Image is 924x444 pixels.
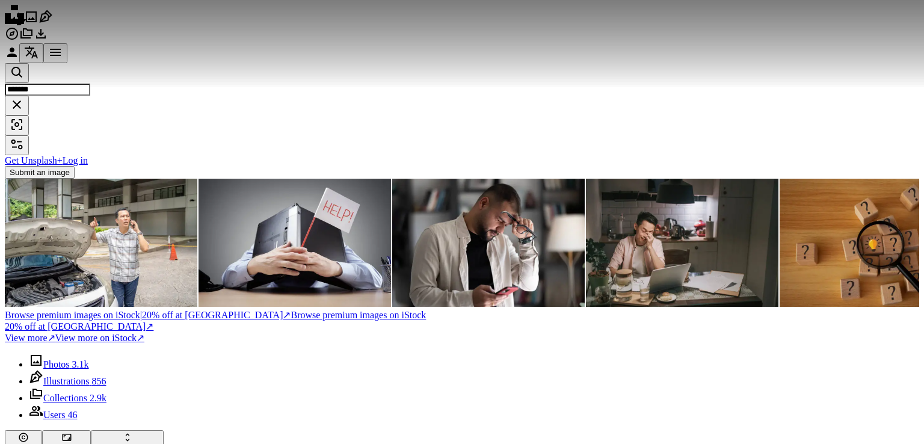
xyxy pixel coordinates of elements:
[55,333,144,343] span: View more on iStock ↗
[19,32,34,43] a: Collections
[29,359,89,369] a: Photos 3.1k
[91,376,106,386] span: 856
[5,179,197,307] img: Man on call while having a problem with his car
[29,393,106,403] a: Collections 2.9k
[5,16,24,26] a: Home — Unsplash
[5,166,75,179] button: Submit an image
[5,333,144,343] a: View more↗View more on iStock↗
[29,410,77,420] a: Users 46
[43,43,67,63] button: Menu
[5,96,29,116] button: Clear
[63,155,88,165] a: Log in
[199,179,391,307] img: Businessman burying his head uner a laptop asking for help
[5,310,291,320] span: 20% off at [GEOGRAPHIC_DATA] ↗
[19,43,43,63] button: Language
[90,393,106,403] span: 2.9k
[34,32,48,43] a: Download History
[5,32,19,43] a: Explore
[5,63,29,83] button: Search Unsplash
[5,135,29,155] button: Filters
[72,359,89,369] span: 3.1k
[5,51,19,61] a: Log in / Sign up
[5,116,29,135] button: Visual search
[392,179,585,307] img: I just read the bad news
[5,310,426,331] span: Browse premium images on iStock 20% off at [GEOGRAPHIC_DATA] ↗
[5,310,142,320] span: Browse premium images on iStock |
[24,16,38,26] a: Photos
[5,63,919,135] form: Find visuals sitewide
[586,179,778,307] img: night overwork Asian chinese male working late at home dining room emotional stress with his fina...
[38,16,53,26] a: Illustrations
[5,309,919,332] a: Browse premium images on iStock|20% off at [GEOGRAPHIC_DATA]↗Browse premium images on iStock20% o...
[5,155,63,165] a: Get Unsplash+
[67,410,77,420] span: 46
[5,333,55,343] span: View more ↗
[29,376,106,386] a: Illustrations 856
